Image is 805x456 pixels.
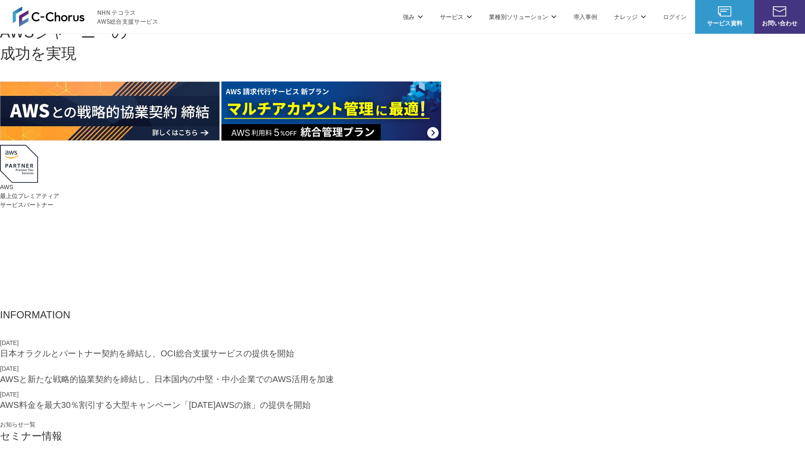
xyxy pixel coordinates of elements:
span: NHN テコラス AWS総合支援サービス [97,8,158,26]
p: サービス [440,12,472,21]
p: 強み [403,12,423,21]
img: AWS請求代行サービス 統合管理プラン [221,81,441,141]
p: ナレッジ [614,12,646,21]
a: AWS総合支援サービス C-Chorus NHN テコラスAWS総合支援サービス [13,6,158,27]
p: 業種別ソリューション [489,12,557,21]
img: AWS総合支援サービス C-Chorus [13,6,85,27]
span: サービス資料 [695,19,754,27]
img: お問い合わせ [773,6,786,16]
a: ログイン [663,12,687,21]
a: 導入事例 [573,12,597,21]
span: お問い合わせ [754,19,805,27]
img: AWS総合支援サービス C-Chorus サービス資料 [718,6,731,16]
